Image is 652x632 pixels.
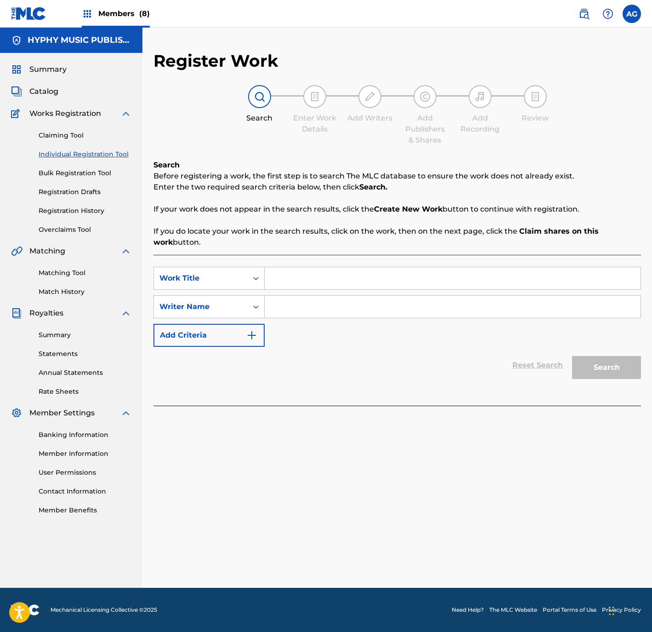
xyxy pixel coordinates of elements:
[39,168,131,178] a: Bulk Registration Tool
[29,308,63,319] span: Royalties
[578,8,590,19] img: search
[159,273,242,284] div: Work Title
[39,368,131,378] a: Annual Statements
[98,8,150,19] span: Members
[364,91,375,102] img: step indicator icon for Add Writers
[82,8,93,19] img: Top Rightsholders
[159,301,242,312] div: Writer Name
[39,330,131,340] a: Summary
[153,267,641,384] form: Search Form
[39,225,131,235] a: Overclaims Tool
[120,308,131,319] img: expand
[28,35,131,46] h5: HYPHY MUSIC PUBLISHING INC
[153,51,278,71] h2: Register Work
[11,308,22,319] img: Royalties
[402,113,448,146] div: Add Publishers & Shares
[457,113,503,135] div: Add Recording
[39,187,131,197] a: Registration Drafts
[512,113,558,124] div: Review
[254,91,265,102] img: step indicator icon for Search
[39,449,131,459] a: Member Information
[39,149,131,159] a: Individual Registration Tool
[292,113,338,135] div: Enter Work Details
[51,606,157,614] span: Mechanical Licensing Collective © 2025
[29,246,65,257] span: Matching
[489,606,537,614] a: The MLC Website
[609,597,614,625] div: Drag
[11,86,58,97] a: CatalogCatalog
[39,131,131,140] a: Claiming Tool
[11,408,22,419] img: Member Settings
[237,113,283,124] div: Search
[29,108,101,119] span: Works Registration
[153,182,641,193] p: Enter the two required search criteria below, then click
[420,91,431,102] img: step indicator icon for Add Publishers & Shares
[39,430,131,440] a: Banking Information
[39,349,131,359] a: Statements
[11,86,22,97] img: Catalog
[39,487,131,496] a: Contact Information
[543,606,596,614] a: Portal Terms of Use
[11,108,23,119] img: Works Registration
[452,606,484,614] a: Need Help?
[374,205,442,213] strong: Create New Work
[599,5,617,23] div: Help
[29,408,95,419] span: Member Settings
[153,226,641,248] p: If you do locate your work in the search results, click on the work, then on the next page, click...
[347,113,393,124] div: Add Writers
[39,468,131,477] a: User Permissions
[475,91,486,102] img: step indicator icon for Add Recording
[309,91,320,102] img: step indicator icon for Enter Work Details
[530,91,541,102] img: step indicator icon for Review
[626,446,652,520] iframe: Resource Center
[359,183,387,191] strong: Search.
[39,506,131,515] a: Member Benefits
[39,387,131,396] a: Rate Sheets
[11,64,67,75] a: SummarySummary
[120,408,131,419] img: expand
[153,324,265,347] button: Add Criteria
[602,8,613,19] img: help
[623,5,641,23] div: User Menu
[11,604,40,615] img: logo
[602,606,641,614] a: Privacy Policy
[606,588,652,632] iframe: Chat Widget
[11,64,22,75] img: Summary
[11,35,22,46] img: Accounts
[153,161,180,169] b: Search
[39,287,131,297] a: Match History
[29,86,58,97] span: Catalog
[246,330,257,341] img: 9d2ae6d4665cec9f34b9.svg
[153,204,641,215] p: If your work does not appear in the search results, click the button to continue with registration.
[575,5,593,23] a: Public Search
[120,246,131,257] img: expand
[39,206,131,216] a: Registration History
[139,9,150,18] span: (8)
[120,108,131,119] img: expand
[153,171,641,182] p: Before registering a work, the first step is to search The MLC database to ensure the work does n...
[11,7,46,20] img: MLC Logo
[29,64,67,75] span: Summary
[11,246,23,257] img: Matching
[39,268,131,278] a: Matching Tool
